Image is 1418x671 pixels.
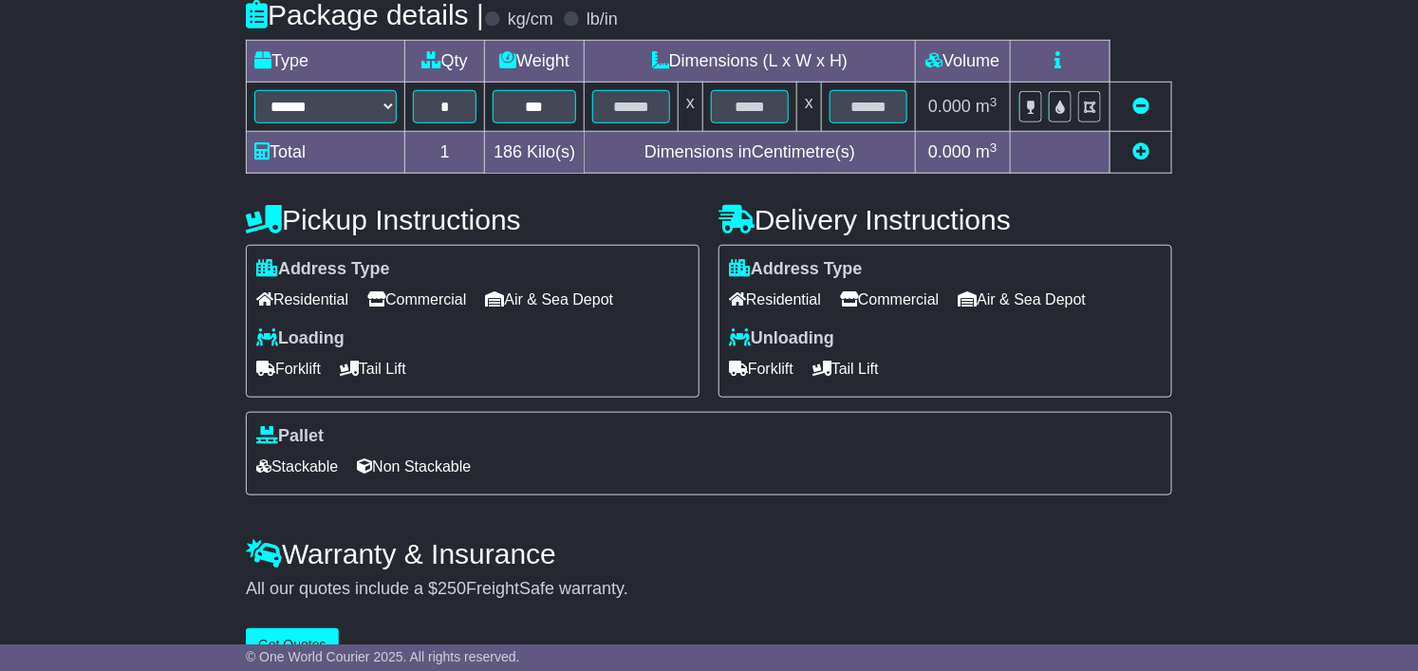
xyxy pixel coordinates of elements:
[729,259,863,280] label: Address Type
[438,579,466,598] span: 250
[729,328,834,349] label: Unloading
[405,41,485,83] td: Qty
[247,41,405,83] td: Type
[797,83,822,132] td: x
[928,142,971,161] span: 0.000
[976,142,998,161] span: m
[246,649,520,664] span: © One World Courier 2025. All rights reserved.
[840,285,939,314] span: Commercial
[915,41,1010,83] td: Volume
[256,354,321,383] span: Forklift
[1132,97,1149,116] a: Remove this item
[729,285,821,314] span: Residential
[246,579,1172,600] div: All our quotes include a $ FreightSafe warranty.
[679,83,703,132] td: x
[585,132,916,174] td: Dimensions in Centimetre(s)
[585,41,916,83] td: Dimensions (L x W x H)
[485,41,585,83] td: Weight
[247,132,405,174] td: Total
[990,95,998,109] sup: 3
[405,132,485,174] td: 1
[340,354,406,383] span: Tail Lift
[718,204,1172,235] h4: Delivery Instructions
[587,9,618,30] label: lb/in
[357,452,471,481] span: Non Stackable
[256,426,324,447] label: Pallet
[1132,142,1149,161] a: Add new item
[367,285,466,314] span: Commercial
[256,452,338,481] span: Stackable
[729,354,793,383] span: Forklift
[246,204,700,235] h4: Pickup Instructions
[256,285,348,314] span: Residential
[494,142,522,161] span: 186
[959,285,1087,314] span: Air & Sea Depot
[990,140,998,155] sup: 3
[508,9,553,30] label: kg/cm
[976,97,998,116] span: m
[256,259,390,280] label: Address Type
[486,285,614,314] span: Air & Sea Depot
[928,97,971,116] span: 0.000
[812,354,879,383] span: Tail Lift
[246,628,339,662] button: Get Quotes
[246,538,1172,569] h4: Warranty & Insurance
[485,132,585,174] td: Kilo(s)
[256,328,345,349] label: Loading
